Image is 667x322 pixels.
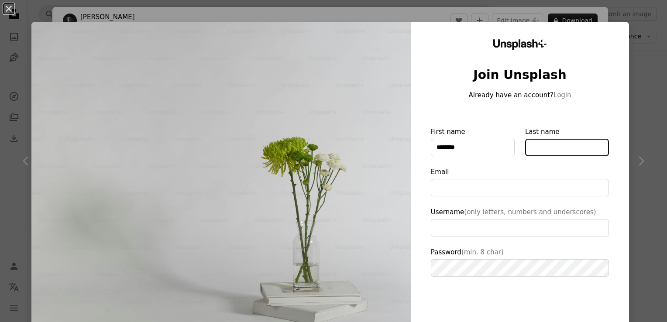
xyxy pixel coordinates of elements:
[431,207,609,236] label: Username
[431,259,609,277] input: Password(min. 8 char)
[431,179,609,196] input: Email
[464,208,596,216] span: (only letters, numbers and underscores)
[431,219,609,236] input: Username(only letters, numbers and underscores)
[554,90,571,100] button: Login
[431,67,609,83] h1: Join Unsplash
[525,139,609,156] input: Last name
[431,90,609,100] p: Already have an account?
[431,139,515,156] input: First name
[431,167,609,196] label: Email
[461,248,504,256] span: (min. 8 char)
[525,127,609,156] label: Last name
[431,247,609,277] label: Password
[431,127,515,156] label: First name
